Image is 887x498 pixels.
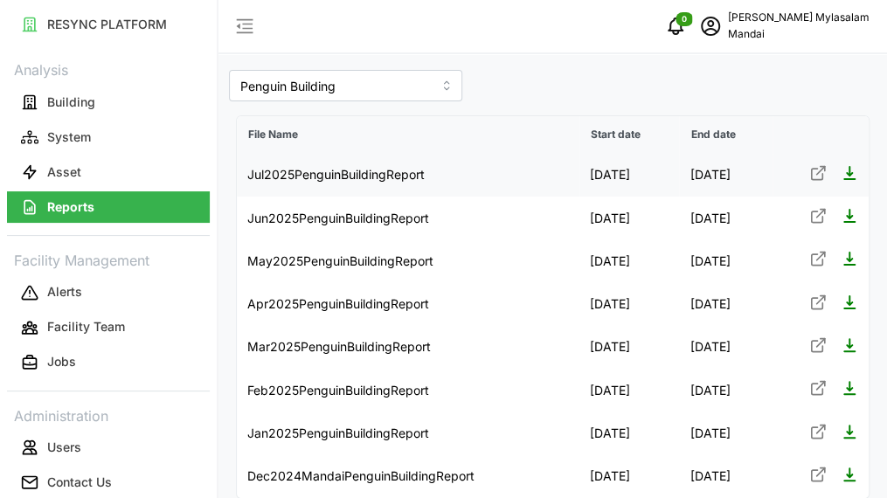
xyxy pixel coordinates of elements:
p: Reports [47,198,94,216]
button: System [7,121,210,153]
button: Reports [7,191,210,223]
p: [DATE] [690,382,761,399]
p: [DATE] [690,467,761,485]
p: [DATE] [590,338,669,356]
button: Facility Team [7,312,210,343]
a: Alerts [7,275,210,310]
p: Jan2025PenguinBuildingReport [247,425,429,442]
p: Jul2025PenguinBuildingReport [247,166,425,183]
p: [DATE] [590,210,669,227]
p: Dec2024MandaiPenguinBuildingReport [247,467,475,485]
p: [DATE] [590,166,669,183]
button: Asset [7,156,210,188]
button: Users [7,432,210,463]
p: [DATE] [690,166,761,183]
p: Alerts [47,283,82,301]
p: [DATE] [690,295,761,313]
a: Facility Team [7,310,210,345]
p: [DATE] [590,382,669,399]
a: Reports [7,190,210,225]
p: File Name [238,117,579,153]
p: Feb2025PenguinBuildingReport [247,382,429,399]
button: Building [7,86,210,118]
p: [DATE] [590,467,669,485]
button: schedule [693,9,728,44]
p: Jun2025PenguinBuildingReport [247,210,429,227]
a: System [7,120,210,155]
button: Jobs [7,347,210,378]
span: 0 [682,13,687,25]
button: RESYNC PLATFORM [7,9,210,40]
p: [DATE] [690,338,761,356]
p: End date [680,117,771,153]
p: Asset [47,163,81,181]
input: Select Building to see its reports [229,70,462,101]
p: [DATE] [590,295,669,313]
p: Contact Us [47,474,112,491]
p: System [47,128,91,146]
a: Asset [7,155,210,190]
a: Jobs [7,345,210,380]
p: [DATE] [690,210,761,227]
p: Mar2025PenguinBuildingReport [247,338,431,356]
p: Start date [580,117,679,153]
p: Building [47,93,95,111]
p: May2025PenguinBuildingReport [247,252,433,270]
a: RESYNC PLATFORM [7,7,210,42]
p: RESYNC PLATFORM [47,16,167,33]
p: Analysis [7,56,210,81]
p: Users [47,439,81,456]
p: [DATE] [590,425,669,442]
button: notifications [658,9,693,44]
button: Contact Us [7,467,210,498]
p: Facility Team [47,318,125,335]
p: [PERSON_NAME] Mylasalam [728,10,870,26]
p: Apr2025PenguinBuildingReport [247,295,429,313]
button: Alerts [7,277,210,308]
p: [DATE] [690,425,761,442]
p: [DATE] [590,252,669,270]
p: Administration [7,402,210,427]
a: Users [7,430,210,465]
p: [DATE] [690,252,761,270]
p: Facility Management [7,246,210,272]
a: Building [7,85,210,120]
p: Mandai [728,26,870,43]
p: Jobs [47,353,76,370]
